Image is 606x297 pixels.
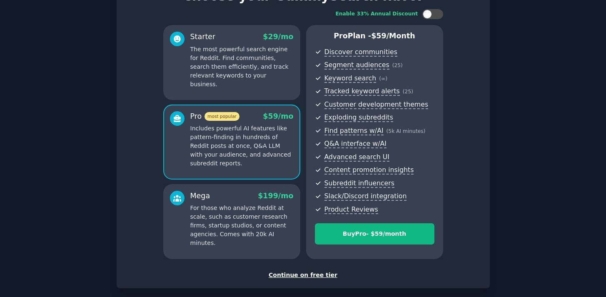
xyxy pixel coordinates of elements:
[190,204,294,247] p: For those who analyze Reddit at scale, such as customer research firms, startup studios, or conte...
[324,166,414,175] span: Content promotion insights
[190,45,294,89] p: The most powerful search engine for Reddit. Find communities, search them efficiently, and track ...
[371,32,415,40] span: $ 59 /month
[190,191,210,201] div: Mega
[125,271,481,280] div: Continue on free tier
[263,32,293,41] span: $ 29 /mo
[204,112,239,121] span: most popular
[324,48,397,57] span: Discover communities
[190,111,239,122] div: Pro
[324,192,407,201] span: Slack/Discord integration
[324,74,377,83] span: Keyword search
[324,179,394,188] span: Subreddit influencers
[392,62,403,68] span: ( 25 )
[190,32,216,42] div: Starter
[263,112,293,120] span: $ 59 /mo
[315,230,434,238] div: Buy Pro - $ 59 /month
[387,128,426,134] span: ( 5k AI minutes )
[315,31,434,41] p: Pro Plan -
[324,61,389,70] span: Segment audiences
[324,100,429,109] span: Customer development themes
[336,10,418,18] div: Enable 33% Annual Discount
[324,140,387,148] span: Q&A interface w/AI
[190,124,294,168] p: Includes powerful AI features like pattern-finding in hundreds of Reddit posts at once, Q&A LLM w...
[258,192,293,200] span: $ 199 /mo
[324,113,393,122] span: Exploding subreddits
[324,87,400,96] span: Tracked keyword alerts
[324,153,389,162] span: Advanced search UI
[324,127,384,135] span: Find patterns w/AI
[379,76,387,82] span: ( ∞ )
[403,89,413,95] span: ( 25 )
[324,205,378,214] span: Product Reviews
[315,223,434,245] button: BuyPro- $59/month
